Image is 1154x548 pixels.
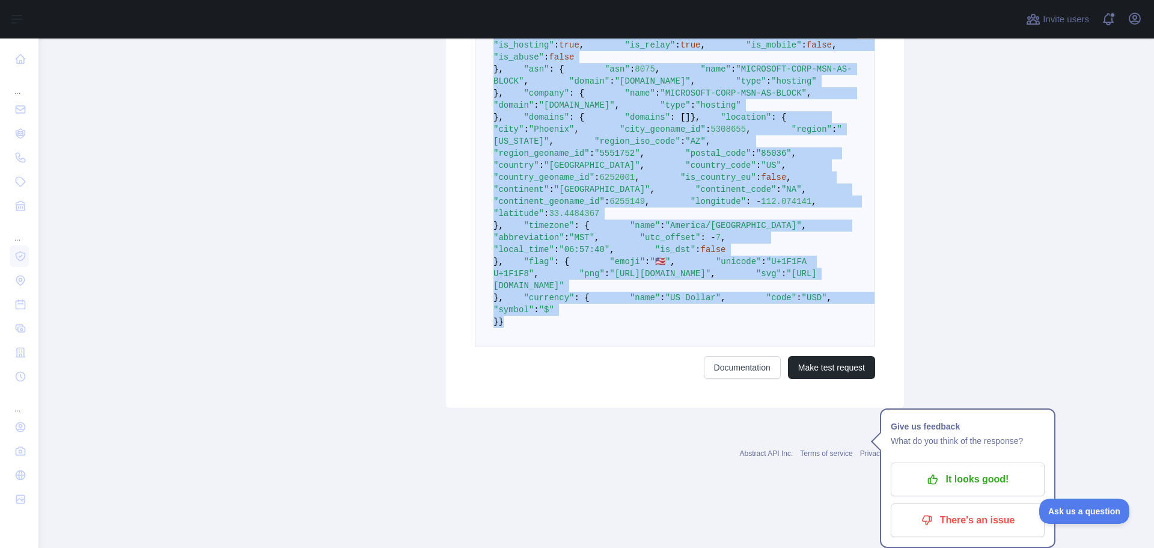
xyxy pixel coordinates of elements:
[761,173,786,182] span: false
[559,40,579,50] span: true
[685,149,751,158] span: "postal_code"
[645,197,650,206] span: ,
[691,100,695,110] span: :
[554,245,559,254] span: :
[685,137,706,146] span: "AZ"
[594,173,599,182] span: :
[655,64,660,74] span: ,
[493,317,498,327] span: }
[539,305,554,315] span: "$"
[655,88,660,98] span: :
[554,257,569,266] span: : {
[609,245,614,254] span: ,
[493,173,594,182] span: "country_geoname_id"
[751,149,756,158] span: :
[624,112,670,122] span: "domains"
[549,64,564,74] span: : {
[493,125,524,134] span: "city"
[609,257,645,266] span: "emoji"
[493,88,504,98] span: },
[691,112,701,122] span: },
[549,185,554,194] span: :
[630,293,660,303] span: "name"
[524,293,574,303] span: "currency"
[524,125,528,134] span: :
[594,149,640,158] span: "5551752"
[10,219,29,243] div: ...
[579,269,605,279] span: "png"
[800,449,852,458] a: Terms of service
[493,245,554,254] span: "local_time"
[675,40,680,50] span: :
[640,233,701,242] span: "utc_offset"
[710,269,715,279] span: ,
[493,52,544,62] span: "is_abuse"
[609,197,645,206] span: 6255149
[605,269,609,279] span: :
[1043,13,1089,26] span: Invite users
[650,185,655,194] span: ,
[766,293,796,303] span: "code"
[493,209,544,218] span: "latitude"
[736,76,766,86] span: "type"
[630,221,660,230] span: "name"
[746,125,751,134] span: ,
[554,185,650,194] span: "[GEOGRAPHIC_DATA]"
[493,257,504,266] span: },
[701,245,726,254] span: false
[802,221,807,230] span: ,
[701,233,716,242] span: : -
[721,112,771,122] span: "location"
[761,197,811,206] span: 112.074141
[811,197,816,206] span: ,
[524,257,554,266] span: "flag"
[493,221,504,230] span: },
[860,449,904,458] a: Privacy policy
[609,269,710,279] span: "[URL][DOMAIN_NAME]"
[10,390,29,414] div: ...
[524,88,569,98] span: "company"
[807,88,811,98] span: ,
[827,293,832,303] span: ,
[777,185,781,194] span: :
[605,197,609,206] span: :
[544,209,549,218] span: :
[792,149,796,158] span: ,
[802,40,807,50] span: :
[615,100,620,110] span: ,
[498,317,503,327] span: }
[10,72,29,96] div: ...
[549,137,554,146] span: ,
[640,149,645,158] span: ,
[704,356,781,379] a: Documentation
[746,40,801,50] span: "is_mobile"
[539,161,544,170] span: :
[721,233,725,242] span: ,
[493,161,539,170] span: "country"
[594,137,680,146] span: "region_iso_code"
[1039,499,1130,524] iframe: Toggle Customer Support
[832,125,837,134] span: :
[691,197,746,206] span: "longitude"
[665,221,802,230] span: "America/[GEOGRAPHIC_DATA]"
[762,257,766,266] span: :
[695,185,776,194] span: "continent_code"
[574,125,579,134] span: ,
[569,112,584,122] span: : {
[706,137,710,146] span: ,
[524,76,528,86] span: ,
[609,76,614,86] span: :
[564,233,569,242] span: :
[493,64,504,74] span: },
[1024,10,1091,29] button: Invite users
[630,64,635,74] span: :
[680,173,756,182] span: "is_country_eu"
[539,100,615,110] span: "[DOMAIN_NAME]"
[549,209,599,218] span: 33.4484367
[493,100,534,110] span: "domain"
[756,269,781,279] span: "svg"
[574,221,589,230] span: : {
[756,173,761,182] span: :
[579,40,584,50] span: ,
[493,305,534,315] span: "symbol"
